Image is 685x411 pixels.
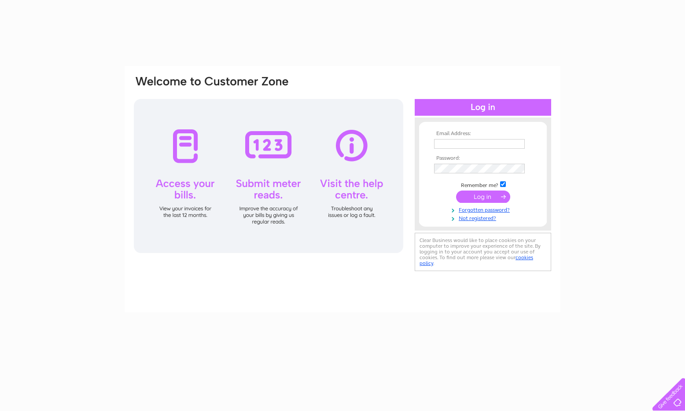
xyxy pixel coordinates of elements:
div: Clear Business would like to place cookies on your computer to improve your experience of the sit... [415,233,551,271]
th: Password: [432,155,534,161]
input: Submit [456,191,510,203]
a: cookies policy [420,254,533,266]
a: Forgotten password? [434,205,534,213]
th: Email Address: [432,131,534,137]
a: Not registered? [434,213,534,222]
td: Remember me? [432,180,534,189]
